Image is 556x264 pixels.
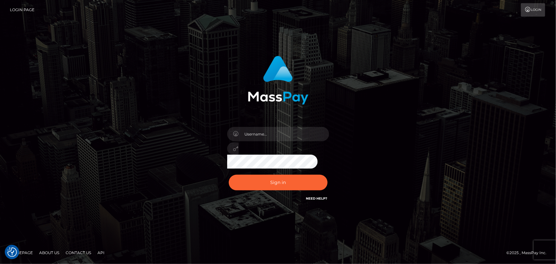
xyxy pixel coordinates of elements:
[7,247,17,257] img: Revisit consent button
[7,248,35,258] a: Homepage
[506,249,551,256] div: © 2025 , MassPay Inc.
[521,3,545,17] a: Login
[306,196,328,201] a: Need Help?
[95,248,107,258] a: API
[10,3,34,17] a: Login Page
[63,248,94,258] a: Contact Us
[248,56,308,105] img: MassPay Login
[7,247,17,257] button: Consent Preferences
[229,175,328,190] button: Sign in
[239,127,329,141] input: Username...
[37,248,62,258] a: About Us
